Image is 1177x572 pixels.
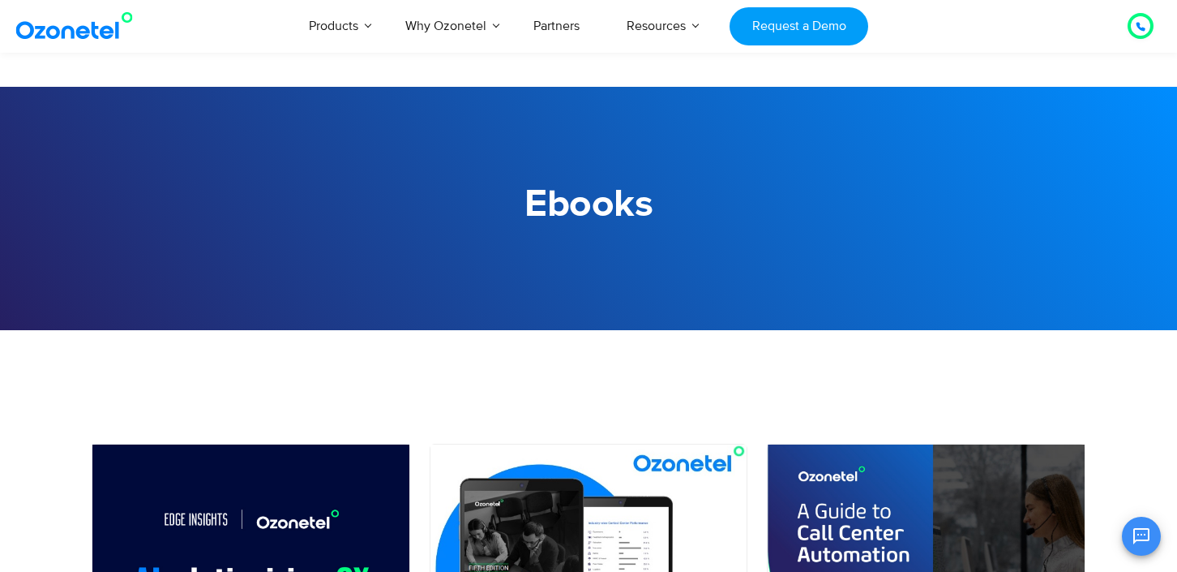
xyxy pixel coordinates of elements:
a: Request a Demo [730,7,868,45]
h1: Ebooks [82,183,1095,227]
button: Open chat [1122,517,1161,556]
